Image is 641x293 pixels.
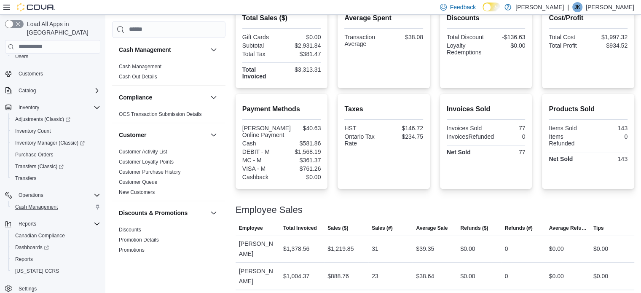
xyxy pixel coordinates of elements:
[242,13,321,23] h2: Total Sales ($)
[416,244,434,254] div: $39.35
[590,133,628,140] div: 0
[2,189,104,201] button: Operations
[283,51,321,57] div: $381.47
[242,34,280,40] div: Gift Cards
[549,271,564,281] div: $0.00
[242,157,280,164] div: MC - M
[119,74,157,80] a: Cash Out Details
[19,70,43,77] span: Customers
[12,231,100,241] span: Canadian Compliance
[344,104,423,114] h2: Taxes
[283,174,321,180] div: $0.00
[119,159,174,165] a: Customer Loyalty Points
[12,173,100,183] span: Transfers
[327,225,348,231] span: Sales ($)
[119,179,157,185] a: Customer Queue
[19,220,36,227] span: Reports
[15,232,65,239] span: Canadian Compliance
[8,242,104,253] a: Dashboards
[119,247,145,253] a: Promotions
[242,140,280,147] div: Cash
[372,244,378,254] div: 31
[372,225,392,231] span: Sales (#)
[549,156,573,162] strong: Net Sold
[283,244,309,254] div: $1,378.56
[8,230,104,242] button: Canadian Compliance
[283,165,321,172] div: $761.26
[236,263,280,290] div: [PERSON_NAME]
[19,104,39,111] span: Inventory
[12,51,100,62] span: Users
[12,231,68,241] a: Canadian Compliance
[15,219,100,229] span: Reports
[119,227,141,233] a: Discounts
[242,104,321,114] h2: Payment Methods
[119,209,188,217] h3: Discounts & Promotions
[283,34,321,40] div: $0.00
[239,225,263,231] span: Employee
[12,114,74,124] a: Adjustments (Classic)
[209,45,219,55] button: Cash Management
[12,202,100,212] span: Cash Management
[119,189,155,195] a: New Customers
[344,133,382,147] div: Ontario Tax Rate
[12,254,36,264] a: Reports
[283,148,321,155] div: $1,568.19
[549,133,586,147] div: Items Refunded
[460,271,475,281] div: $0.00
[488,149,525,156] div: 77
[505,225,533,231] span: Refunds (#)
[242,174,280,180] div: Cashback
[119,46,171,54] h3: Cash Management
[12,202,61,212] a: Cash Management
[416,225,448,231] span: Average Sale
[119,169,181,175] a: Customer Purchase History
[447,133,494,140] div: InvoicesRefunded
[574,2,580,12] span: JK
[447,125,484,132] div: Invoices Sold
[15,244,49,251] span: Dashboards
[590,156,628,162] div: 143
[344,13,423,23] h2: Average Spent
[12,254,100,264] span: Reports
[549,104,628,114] h2: Products Sold
[119,73,157,80] span: Cash Out Details
[15,102,43,113] button: Inventory
[283,225,317,231] span: Total Invoiced
[242,66,266,80] strong: Total Invoiced
[8,137,104,149] a: Inventory Manager (Classic)
[447,34,484,40] div: Total Discount
[593,271,608,281] div: $0.00
[242,125,291,138] div: [PERSON_NAME] Online Payment
[590,125,628,132] div: 143
[12,161,100,172] span: Transfers (Classic)
[488,125,525,132] div: 77
[15,102,100,113] span: Inventory
[590,42,628,49] div: $934.52
[17,3,55,11] img: Cova
[12,138,100,148] span: Inventory Manager (Classic)
[372,271,378,281] div: 23
[488,42,525,49] div: $0.00
[12,161,67,172] a: Transfers (Classic)
[549,244,564,254] div: $0.00
[15,151,54,158] span: Purchase Orders
[593,244,608,254] div: $0.00
[119,131,207,139] button: Customer
[12,266,100,276] span: Washington CCRS
[505,244,508,254] div: 0
[12,150,57,160] a: Purchase Orders
[119,237,159,243] span: Promotion Details
[119,159,174,165] span: Customer Loyalty Points
[15,128,51,134] span: Inventory Count
[119,226,141,233] span: Discounts
[386,125,423,132] div: $146.72
[12,242,52,253] a: Dashboards
[119,149,167,155] a: Customer Activity List
[460,244,475,254] div: $0.00
[8,113,104,125] a: Adjustments (Classic)
[12,51,32,62] a: Users
[15,204,58,210] span: Cash Management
